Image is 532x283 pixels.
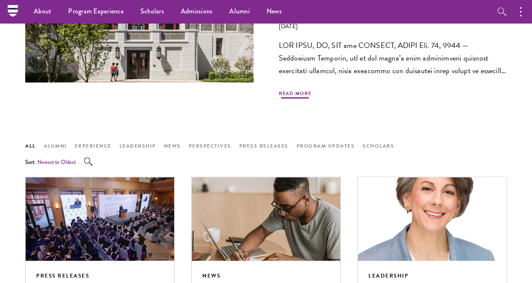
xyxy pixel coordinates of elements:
[202,271,330,280] div: News
[279,90,312,100] span: Read More
[37,158,76,167] button: Newest to Oldest
[25,158,36,166] span: Sort:
[363,142,394,151] button: Scholars
[119,142,156,151] button: Leadership
[189,142,231,151] button: Perspectives
[296,142,355,151] button: Program Updates
[44,142,67,151] button: Alumni
[279,39,507,77] p: LOR IPSU, DO, SIT ame CONSECT, ADIPI Eli. 74, 9944 — Seddoeiusm Temporin, utl et dol magna’a enim...
[239,142,288,151] button: Press Releases
[368,271,496,280] div: Leadership
[36,271,164,280] div: Press Releases
[25,142,36,151] button: All
[279,22,507,31] p: [DATE]
[75,142,111,151] button: Experience
[164,142,181,151] button: News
